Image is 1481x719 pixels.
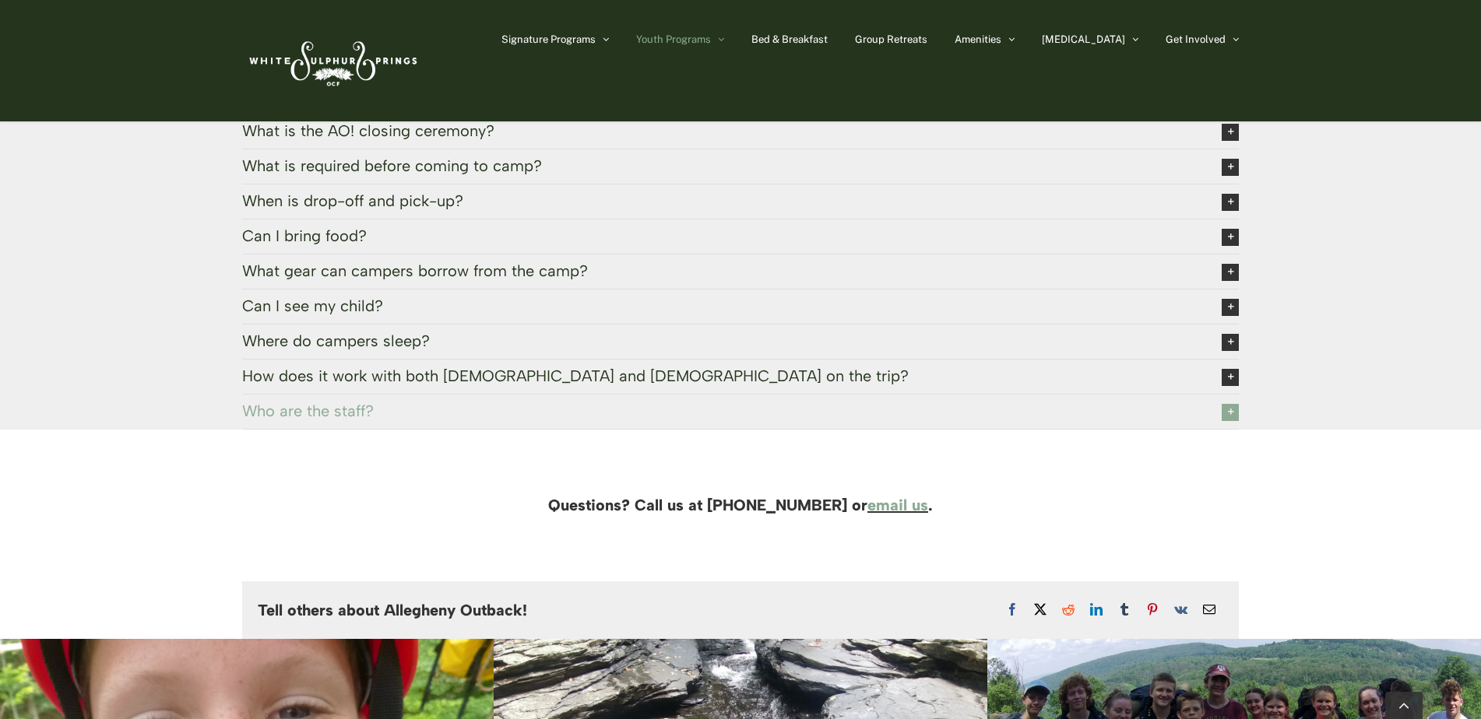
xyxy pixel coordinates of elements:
span: How does it work with both [DEMOGRAPHIC_DATA] and [DEMOGRAPHIC_DATA] on the trip? [242,367,1198,384]
a: What is the AO! closing ceremony? [242,114,1239,149]
span: What is required before coming to camp? [242,157,1198,174]
a: X [1026,598,1054,621]
span: What is the AO! closing ceremony? [242,122,1198,139]
a: Vk [1166,598,1195,621]
span: Can I bring food? [242,227,1198,244]
a: LinkedIn [1082,598,1110,621]
span: When is drop-off and pick-up? [242,192,1198,209]
h4: Tell others about Allegheny Outback! [258,602,527,619]
span: Get Involved [1166,34,1226,44]
a: Reddit [1054,598,1082,621]
a: Pinterest [1138,598,1166,621]
a: email us [867,496,928,514]
span: Who are the staff? [242,402,1198,419]
span: What gear can campers borrow from the camp? [242,262,1198,279]
a: Can I bring food? [242,219,1239,254]
span: Youth Programs [636,34,711,44]
a: Who are the staff? [242,395,1239,429]
a: When is drop-off and pick-up? [242,184,1239,219]
a: Can I see my child? [242,289,1239,324]
span: Signature Programs [501,34,596,44]
span: Group Retreats [855,34,927,44]
span: Amenities [955,34,1001,44]
span: Bed & Breakfast [751,34,828,44]
span: [MEDICAL_DATA] [1042,34,1125,44]
img: White Sulphur Springs Logo [242,24,421,97]
h4: Questions? Call us at [PHONE_NUMBER] or . [242,496,1239,514]
a: Where do campers sleep? [242,324,1239,359]
a: What is required before coming to camp? [242,149,1239,184]
a: Email [1195,598,1223,621]
a: How does it work with both [DEMOGRAPHIC_DATA] and [DEMOGRAPHIC_DATA] on the trip? [242,359,1239,394]
span: Where do campers sleep? [242,332,1198,349]
a: Tumblr [1110,598,1138,621]
a: Facebook [998,598,1026,621]
a: What gear can campers borrow from the camp? [242,254,1239,289]
span: Can I see my child? [242,297,1198,314]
